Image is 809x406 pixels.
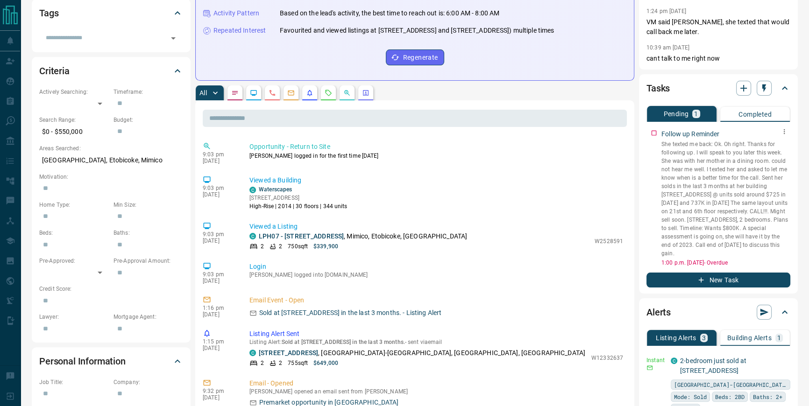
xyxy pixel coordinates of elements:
p: 1:00 p.m. [DATE] - Overdue [661,259,790,267]
h2: Tags [39,6,58,21]
p: Home Type: [39,201,109,209]
p: 1 [777,335,781,341]
p: [DATE] [203,311,235,318]
h2: Alerts [646,305,671,320]
p: Budget: [114,116,183,124]
h2: Tasks [646,81,670,96]
p: [DATE] [203,238,235,244]
div: condos.ca [249,233,256,239]
span: Beds: 2BD [715,392,745,401]
p: 755 sqft [288,359,308,367]
p: Actively Searching: [39,88,109,96]
svg: Email [646,364,653,371]
span: [GEOGRAPHIC_DATA]-[GEOGRAPHIC_DATA] [674,380,787,389]
p: 9:03 pm [203,185,235,191]
button: Regenerate [386,49,444,65]
p: 9:03 pm [203,151,235,158]
p: Lawyer: [39,313,109,321]
p: Login [249,262,623,272]
div: condos.ca [249,350,256,356]
p: Email - Opened [249,378,623,388]
h2: Criteria [39,63,70,78]
p: 1:24 pm [DATE] [646,8,686,14]
p: Sold at [STREET_ADDRESS] in the last 3 months. - Listing Alert [259,308,441,318]
svg: Agent Actions [362,89,369,97]
p: Company: [114,378,183,386]
p: , [GEOGRAPHIC_DATA]-[GEOGRAPHIC_DATA], [GEOGRAPHIC_DATA], [GEOGRAPHIC_DATA] [259,348,585,358]
svg: Requests [325,89,332,97]
svg: Lead Browsing Activity [250,89,257,97]
p: Beds: [39,229,109,237]
p: Viewed a Listing [249,222,623,231]
div: condos.ca [249,187,256,193]
p: Based on the lead's activity, the best time to reach out is: 6:00 AM - 8:00 AM [280,8,499,18]
a: 2-bedroom just sold at [STREET_ADDRESS] [680,357,746,374]
p: [PERSON_NAME] opened an email sent from [PERSON_NAME] [249,388,623,395]
h2: Personal Information [39,354,126,369]
p: Job Title: [39,378,109,386]
p: cant talk to me right now [646,54,790,63]
svg: Calls [269,89,276,97]
p: Timeframe: [114,88,183,96]
p: 2 [261,359,264,367]
p: VM said [PERSON_NAME], she texted that would call back me later. [646,17,790,37]
p: 750 sqft [288,242,308,251]
p: , Mimico, Etobicoke, [GEOGRAPHIC_DATA] [259,231,467,241]
svg: Emails [287,89,295,97]
p: She texted me back: Ok. Oh right. Thanks for following up. I will speak to you later this week. S... [661,140,790,258]
p: Follow up Reminder [661,129,719,139]
p: [DATE] [203,394,235,401]
span: Mode: Sold [674,392,707,401]
p: Pending [663,111,688,117]
p: [STREET_ADDRESS] [249,194,348,202]
p: Email Event - Open [249,295,623,305]
p: [PERSON_NAME] logged into [DOMAIN_NAME] [249,272,623,278]
a: Waterscapes [259,186,292,193]
p: W12332637 [591,354,623,362]
p: Listing Alert : - sent via email [249,339,623,345]
p: Credit Score: [39,285,183,293]
p: Viewed a Building [249,175,623,185]
p: [GEOGRAPHIC_DATA], Etobicoke, Mimico [39,153,183,168]
p: Motivation: [39,173,183,181]
div: condos.ca [671,357,677,364]
p: Instant [646,356,665,364]
svg: Notes [231,89,239,97]
button: New Task [646,273,790,287]
button: Open [167,32,180,45]
p: 9:03 pm [203,231,235,238]
svg: Listing Alerts [306,89,313,97]
p: 10:39 am [DATE] [646,44,689,51]
p: 1 [694,111,698,117]
p: Completed [738,111,772,118]
p: [DATE] [203,278,235,284]
p: [DATE] [203,158,235,164]
p: 1:16 pm [203,305,235,311]
div: Tasks [646,77,790,99]
p: [DATE] [203,345,235,351]
p: Listing Alerts [656,335,696,341]
p: 2 [279,359,282,367]
div: Personal Information [39,350,183,372]
div: Tags [39,2,183,24]
p: High-Rise | 2014 | 30 floors | 344 units [249,202,348,210]
p: [PERSON_NAME] logged in for the first time [DATE] [249,152,623,160]
p: 3 [702,335,706,341]
p: $649,000 [313,359,338,367]
span: Baths: 2+ [753,392,782,401]
p: 2 [261,242,264,251]
a: LPH07 - [STREET_ADDRESS] [259,232,344,240]
p: $339,900 [313,242,338,251]
svg: Opportunities [343,89,351,97]
p: Activity Pattern [213,8,259,18]
p: 2 [279,242,282,251]
p: 9:32 pm [203,388,235,394]
div: Alerts [646,301,790,323]
p: Baths: [114,229,183,237]
p: Repeated Interest [213,26,266,35]
div: Criteria [39,60,183,82]
p: $0 - $550,000 [39,124,109,140]
p: W2528591 [595,237,623,245]
p: Search Range: [39,116,109,124]
span: Sold at [STREET_ADDRESS] in the last 3 months. [282,339,405,345]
